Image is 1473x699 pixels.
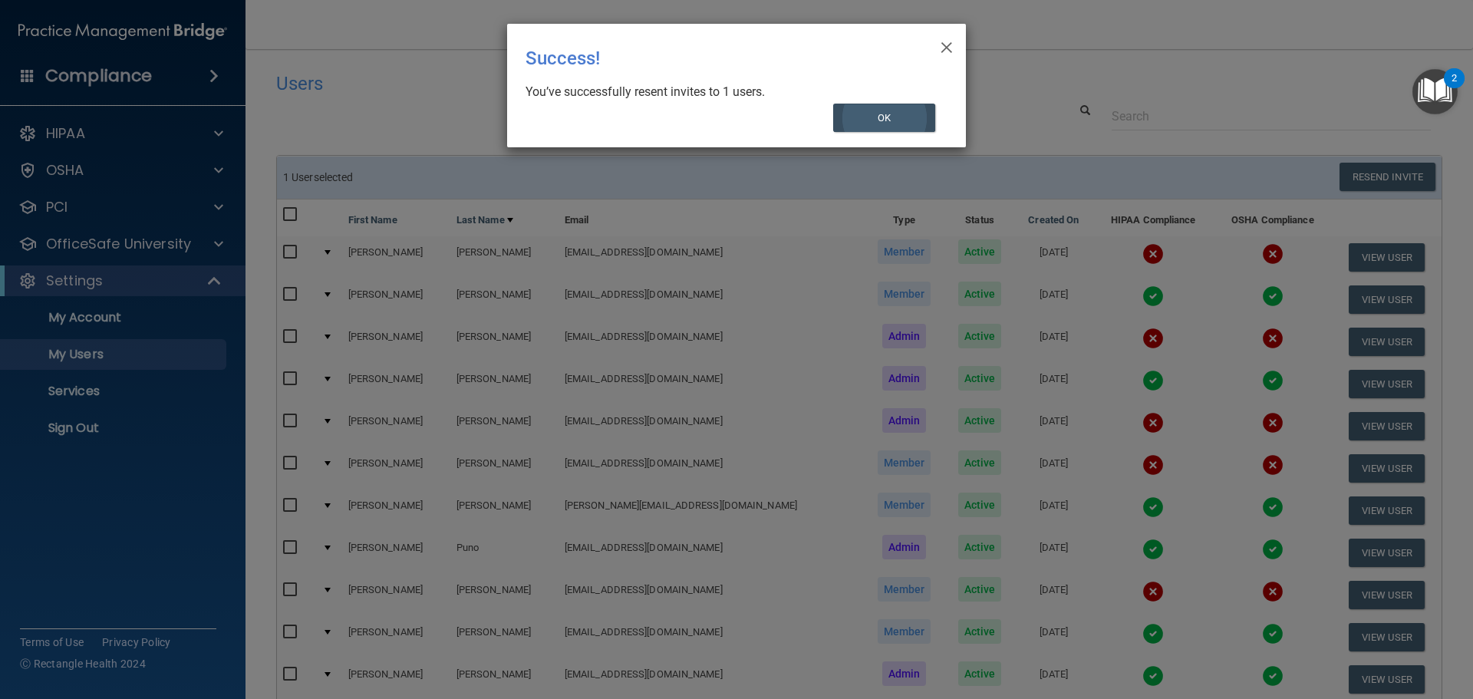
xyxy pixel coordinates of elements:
[833,104,936,132] button: OK
[1452,78,1457,98] div: 2
[1396,593,1455,651] iframe: Drift Widget Chat Controller
[526,84,935,101] div: You’ve successfully resent invites to 1 users.
[940,30,954,61] span: ×
[526,36,885,81] div: Success!
[1412,69,1458,114] button: Open Resource Center, 2 new notifications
